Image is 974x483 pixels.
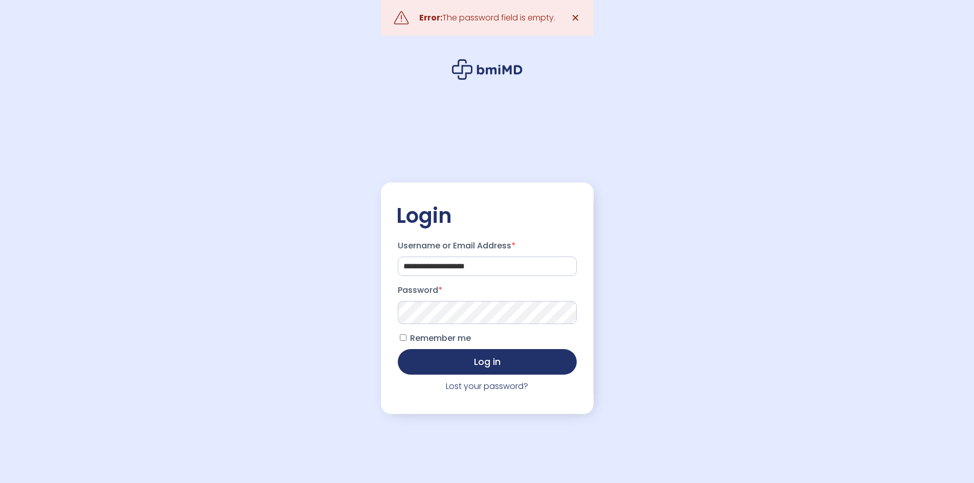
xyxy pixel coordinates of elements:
[419,11,555,25] div: The password field is empty.
[398,238,577,254] label: Username or Email Address
[419,12,442,24] strong: Error:
[565,8,586,28] a: ✕
[446,380,528,392] a: Lost your password?
[398,282,577,298] label: Password
[398,349,577,375] button: Log in
[400,334,406,341] input: Remember me
[571,11,580,25] span: ✕
[410,332,471,344] span: Remember me
[396,203,578,228] h2: Login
